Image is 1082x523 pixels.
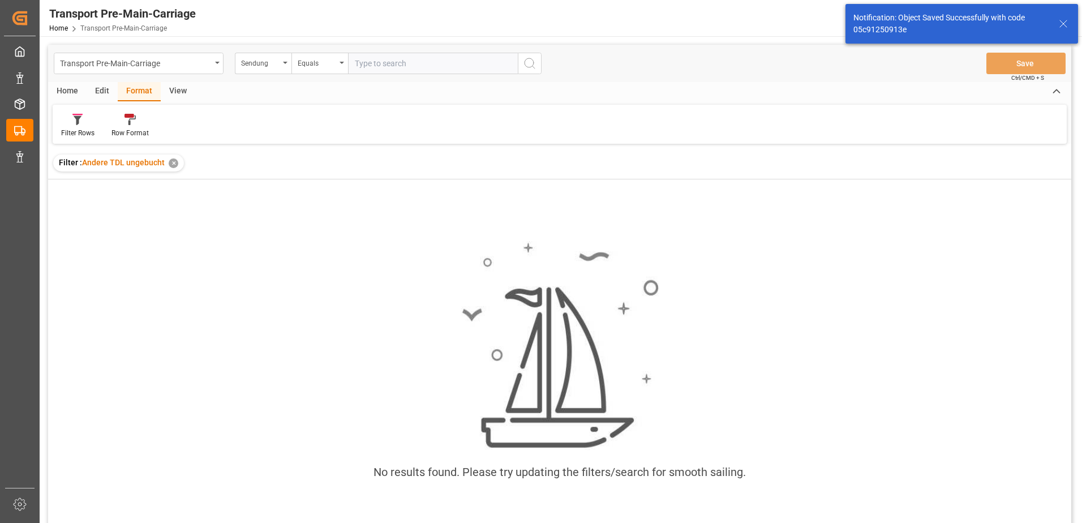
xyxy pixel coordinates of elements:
[61,128,95,138] div: Filter Rows
[291,53,348,74] button: open menu
[853,12,1048,36] div: Notification: Object Saved Successfully with code 05c91250913e
[118,82,161,101] div: Format
[161,82,195,101] div: View
[241,55,280,68] div: Sendung
[1011,74,1044,82] span: Ctrl/CMD + S
[986,53,1066,74] button: Save
[48,82,87,101] div: Home
[373,464,746,481] div: No results found. Please try updating the filters/search for smooth sailing.
[169,158,178,168] div: ✕
[49,24,68,32] a: Home
[54,53,224,74] button: open menu
[49,5,196,22] div: Transport Pre-Main-Carriage
[82,158,165,167] span: Andere TDL ungebucht
[235,53,291,74] button: open menu
[518,53,542,74] button: search button
[348,53,518,74] input: Type to search
[87,82,118,101] div: Edit
[461,241,659,451] img: smooth_sailing.jpeg
[59,158,82,167] span: Filter :
[298,55,336,68] div: Equals
[60,55,211,70] div: Transport Pre-Main-Carriage
[111,128,149,138] div: Row Format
